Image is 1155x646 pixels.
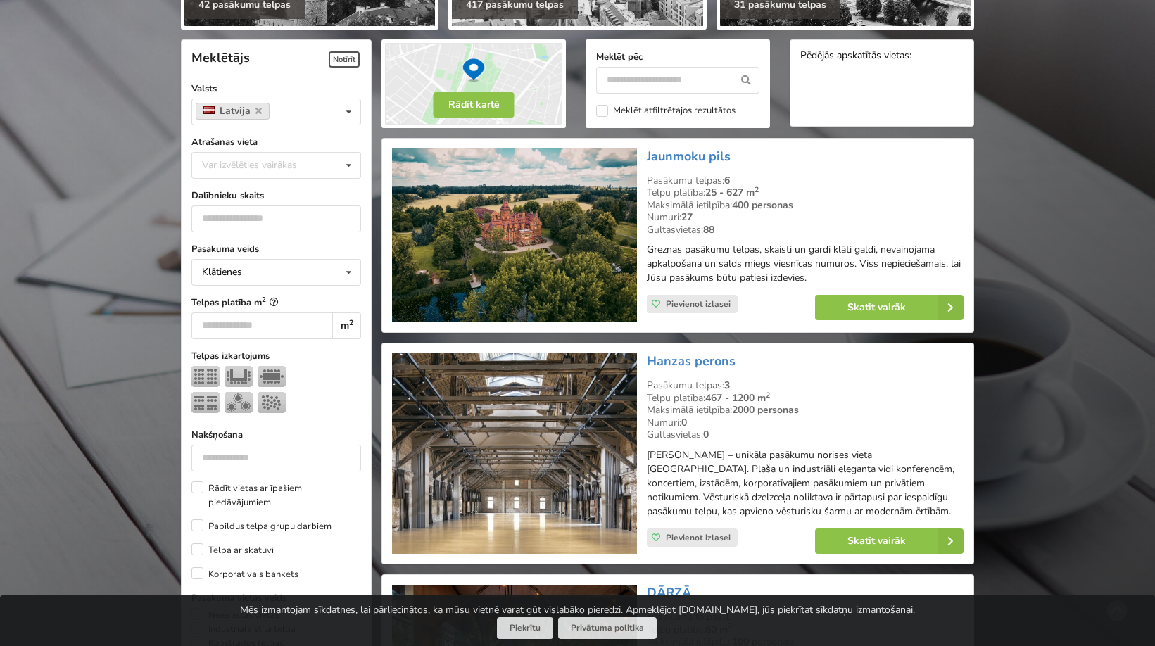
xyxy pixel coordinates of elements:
[647,199,964,212] div: Maksimālā ietilpība:
[258,392,286,413] img: Pieņemšana
[497,617,553,639] button: Piekrītu
[647,448,964,519] p: [PERSON_NAME] – unikāla pasākumu norises vieta [GEOGRAPHIC_DATA]. Plaša un industriāli eleganta v...
[332,312,361,339] div: m
[703,428,709,441] strong: 0
[191,543,274,557] label: Telpa ar skatuvi
[732,198,793,212] strong: 400 personas
[191,567,298,581] label: Korporatīvais bankets
[191,49,250,66] span: Meklētājs
[647,392,964,405] div: Telpu platība:
[647,353,736,369] a: Hanzas perons
[191,481,361,509] label: Rādīt vietas ar īpašiem piedāvājumiem
[647,379,964,392] div: Pasākumu telpas:
[196,103,270,120] a: Latvija
[815,528,964,554] a: Skatīt vairāk
[724,174,730,187] strong: 6
[647,429,964,441] div: Gultasvietas:
[666,532,731,543] span: Pievienot izlasei
[381,39,566,128] img: Rādīt kartē
[681,416,687,429] strong: 0
[647,211,964,224] div: Numuri:
[392,148,636,322] img: Pils, muiža | Tukuma novads | Jaunmoku pils
[647,186,964,199] div: Telpu platība:
[225,392,253,413] img: Bankets
[647,175,964,187] div: Pasākumu telpas:
[681,210,693,224] strong: 27
[755,184,759,195] sup: 2
[191,591,361,605] label: Pasākuma vietas veids
[225,366,253,387] img: U-Veids
[558,617,657,639] a: Privātuma politika
[191,135,361,149] label: Atrašanās vieta
[647,243,964,285] p: Greznas pasākumu telpas, skaisti un gardi klāti galdi, nevainojama apkalpošana un salds miegs vie...
[647,584,691,601] a: DĀRZĀ
[191,428,361,442] label: Nakšņošana
[815,295,964,320] a: Skatīt vairāk
[647,417,964,429] div: Numuri:
[202,267,242,277] div: Klātienes
[705,186,759,199] strong: 25 - 627 m
[191,366,220,387] img: Teātris
[262,295,266,304] sup: 2
[191,189,361,203] label: Dalībnieku skaits
[724,379,730,392] strong: 3
[732,403,799,417] strong: 2000 personas
[349,317,353,328] sup: 2
[198,157,329,173] div: Var izvēlēties vairākas
[191,242,361,256] label: Pasākuma veids
[647,404,964,417] div: Maksimālā ietilpība:
[329,51,360,68] span: Notīrīt
[191,82,361,96] label: Valsts
[596,50,759,64] label: Meklēt pēc
[596,105,736,117] label: Meklēt atfiltrētajos rezultātos
[191,296,361,310] label: Telpas platība m
[191,392,220,413] img: Klase
[705,391,770,405] strong: 467 - 1200 m
[258,366,286,387] img: Sapulce
[191,349,361,363] label: Telpas izkārtojums
[703,223,714,236] strong: 88
[666,298,731,310] span: Pievienot izlasei
[766,390,770,400] sup: 2
[800,50,964,63] div: Pēdējās apskatītās vietas:
[392,353,636,554] img: Konferenču centrs | Rīga | Hanzas perons
[647,224,964,236] div: Gultasvietas:
[191,519,332,533] label: Papildus telpa grupu darbiem
[647,148,731,165] a: Jaunmoku pils
[434,92,515,118] button: Rādīt kartē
